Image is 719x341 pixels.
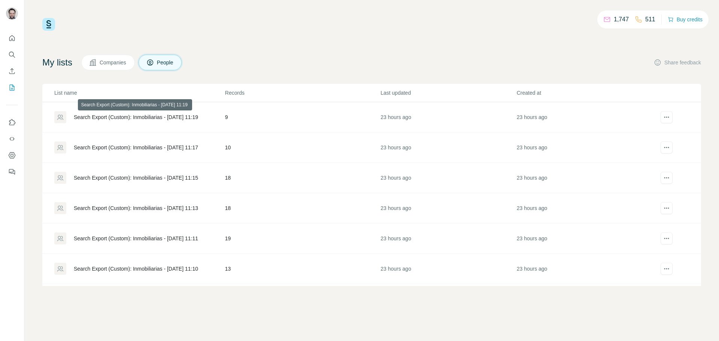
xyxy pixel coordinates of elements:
[225,102,380,133] td: 9
[225,284,380,314] td: 13
[6,116,18,129] button: Use Surfe on LinkedIn
[74,235,198,242] div: Search Export (Custom): Inmobiliarias - [DATE] 11:11
[42,18,55,31] img: Surfe Logo
[157,59,174,66] span: People
[516,133,652,163] td: 23 hours ago
[6,132,18,146] button: Use Surfe API
[380,163,516,193] td: 23 hours ago
[380,102,516,133] td: 23 hours ago
[225,133,380,163] td: 10
[42,57,72,68] h4: My lists
[661,263,673,275] button: actions
[516,254,652,284] td: 23 hours ago
[6,64,18,78] button: Enrich CSV
[225,89,380,97] p: Records
[74,204,198,212] div: Search Export (Custom): Inmobiliarias - [DATE] 11:13
[6,81,18,94] button: My lists
[645,15,655,24] p: 511
[100,59,127,66] span: Companies
[6,165,18,179] button: Feedback
[74,144,198,151] div: Search Export (Custom): Inmobiliarias - [DATE] 11:17
[6,7,18,19] img: Avatar
[661,202,673,214] button: actions
[516,284,652,314] td: 23 hours ago
[74,265,198,273] div: Search Export (Custom): Inmobiliarias - [DATE] 11:10
[6,31,18,45] button: Quick start
[517,89,652,97] p: Created at
[380,89,516,97] p: Last updated
[380,193,516,223] td: 23 hours ago
[661,111,673,123] button: actions
[74,113,198,121] div: Search Export (Custom): Inmobiliarias - [DATE] 11:19
[6,149,18,162] button: Dashboard
[516,163,652,193] td: 23 hours ago
[54,89,224,97] p: List name
[614,15,629,24] p: 1,747
[380,254,516,284] td: 23 hours ago
[380,284,516,314] td: 23 hours ago
[661,141,673,153] button: actions
[380,133,516,163] td: 23 hours ago
[661,172,673,184] button: actions
[225,163,380,193] td: 18
[6,48,18,61] button: Search
[225,193,380,223] td: 18
[225,254,380,284] td: 13
[668,14,703,25] button: Buy credits
[516,223,652,254] td: 23 hours ago
[516,102,652,133] td: 23 hours ago
[225,223,380,254] td: 19
[380,223,516,254] td: 23 hours ago
[654,59,701,66] button: Share feedback
[74,174,198,182] div: Search Export (Custom): Inmobiliarias - [DATE] 11:15
[516,193,652,223] td: 23 hours ago
[661,232,673,244] button: actions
